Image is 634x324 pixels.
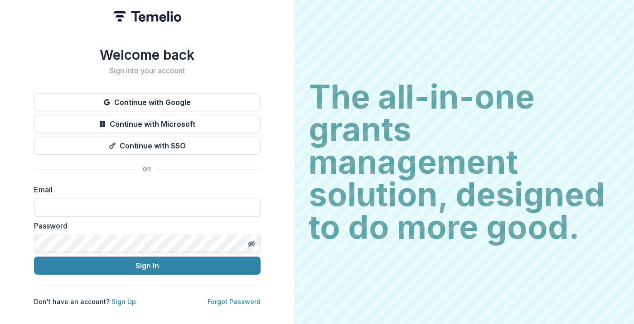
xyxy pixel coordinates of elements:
[244,237,259,251] button: Toggle password visibility
[34,115,261,133] button: Continue with Microsoft
[34,67,261,75] h2: Sign into your account
[34,93,261,111] button: Continue with Google
[208,298,261,305] a: Forgot Password
[34,47,261,63] h1: Welcome back
[34,184,255,195] label: Email
[113,11,181,22] img: Temelio
[34,137,261,155] button: Continue with SSO
[34,297,136,306] p: Don't have an account?
[34,220,255,231] label: Password
[111,298,136,305] a: Sign Up
[34,257,261,275] button: Sign In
